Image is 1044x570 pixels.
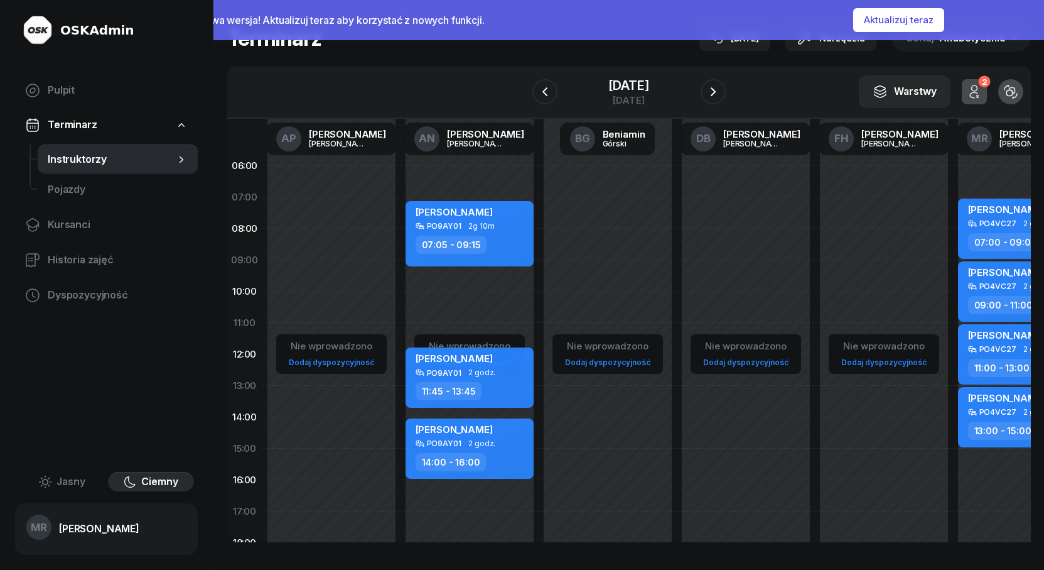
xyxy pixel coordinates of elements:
a: AN[PERSON_NAME][PERSON_NAME] [404,123,534,155]
div: 13:00 - 15:00 [968,422,1038,440]
a: Dodaj dyspozycyjność [836,355,932,370]
div: [PERSON_NAME] [309,129,386,139]
a: BGBeniaminGórski [560,123,655,155]
div: 16:00 [227,464,262,496]
div: [PERSON_NAME] [447,129,524,139]
div: PO9AY01 [427,222,461,230]
div: 07:00 [227,182,262,213]
span: AN [419,133,435,144]
a: Pulpit [15,75,198,106]
div: PO9AY01 [427,439,461,447]
div: 11:00 [227,307,262,339]
div: 12:00 [227,339,262,370]
button: Nie wprowadzonoDodaj dyspozycyjność [422,336,517,373]
span: FH [834,133,849,144]
a: AP[PERSON_NAME][PERSON_NAME] [266,123,396,155]
span: Instruktorzy [48,151,175,168]
button: Jasny [19,472,105,492]
div: [PERSON_NAME] [861,140,922,148]
span: Dostępna jest nowa wersja! Aktualizuj teraz aby korzystać z nowych funkcji. [133,14,485,26]
span: [PERSON_NAME] [416,424,493,436]
div: PO4VC27 [979,219,1016,227]
a: Dodaj dyspozycyjność [698,355,794,370]
span: AP [281,133,296,144]
button: Nie wprowadzonoDodaj dyspozycyjność [284,336,379,373]
span: Ciemny [141,474,178,490]
div: Beniamin [603,129,645,139]
a: Dodaj dyspozycyjność [560,355,655,370]
span: Pulpit [48,82,188,99]
div: 07:05 - 09:15 [416,236,487,254]
div: [PERSON_NAME] [447,140,507,148]
button: 2 [962,79,987,104]
div: 09:00 [227,244,262,276]
span: [PERSON_NAME] [416,206,493,218]
div: 15:00 [227,433,262,464]
span: MR [971,133,988,144]
a: Terminarz [15,111,198,140]
a: FH[PERSON_NAME][PERSON_NAME] [819,123,949,155]
div: [DATE] [608,79,648,92]
div: 07:00 - 09:00 [968,233,1043,251]
a: Dyspozycyjność [15,280,198,310]
span: [PERSON_NAME] [416,353,493,364]
span: 2g 10m [468,222,494,231]
span: Jasny [57,474,85,490]
div: 08:00 [227,213,262,244]
a: Dodaj dyspozycyjność [284,355,379,370]
span: 2 godz. [468,439,495,448]
span: Pojazdy [48,182,188,198]
span: MR [31,522,48,533]
div: 2 [978,76,990,88]
button: Nie wprowadzonoDodaj dyspozycyjność [560,336,655,373]
div: 11:45 - 13:45 [416,382,482,400]
div: OSKAdmin [60,21,134,39]
div: [PERSON_NAME] [309,140,369,148]
div: [PERSON_NAME] [59,523,139,534]
div: 14:00 [227,402,262,433]
div: [PERSON_NAME] [723,140,783,148]
a: DB[PERSON_NAME][PERSON_NAME] [681,123,810,155]
div: Nie wprowadzono [836,338,932,354]
h1: Terminarz [227,27,321,50]
span: 2 godz. [468,368,495,377]
a: Historia zajęć [15,245,198,275]
div: PO4VC27 [979,345,1016,353]
button: Ciemny [108,472,195,492]
div: [PERSON_NAME] [723,129,800,139]
div: 13:00 [227,370,262,402]
div: Nie wprowadzono [698,338,794,354]
div: [DATE] [608,96,648,105]
span: Dyspozycyjność [48,287,188,304]
button: Aktualizuj teraz [853,8,944,32]
div: Nie wprowadzono [422,338,517,354]
div: PO9AY01 [427,369,461,377]
span: Historia zajęć [48,252,188,268]
div: 14:00 - 16:00 [416,453,487,471]
button: Warstwy [859,75,950,108]
div: 17:00 [227,496,262,527]
div: 09:00 - 11:00 [968,296,1039,314]
div: Górski [603,140,645,148]
div: Warstwy [873,84,937,100]
span: Kursanci [48,217,188,233]
button: Nie wprowadzonoDodaj dyspozycyjność [698,336,794,373]
div: PO4VC27 [979,282,1016,290]
span: DB [696,133,711,144]
div: 18:00 [227,527,262,559]
a: Kursanci [15,210,198,240]
img: logo-light@2x.png [23,15,53,45]
button: Nie wprowadzonoDodaj dyspozycyjność [836,336,932,373]
a: Instruktorzy [38,145,198,175]
div: Nie wprowadzono [284,338,379,354]
span: BG [575,133,590,144]
div: 06:00 [227,150,262,182]
a: Pojazdy [38,175,198,205]
div: 10:00 [227,276,262,307]
div: 11:00 - 13:00 [968,359,1036,377]
span: Terminarz [48,117,97,133]
div: [PERSON_NAME] [861,129,939,139]
div: Nie wprowadzono [560,338,655,354]
div: PO4VC27 [979,408,1016,416]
